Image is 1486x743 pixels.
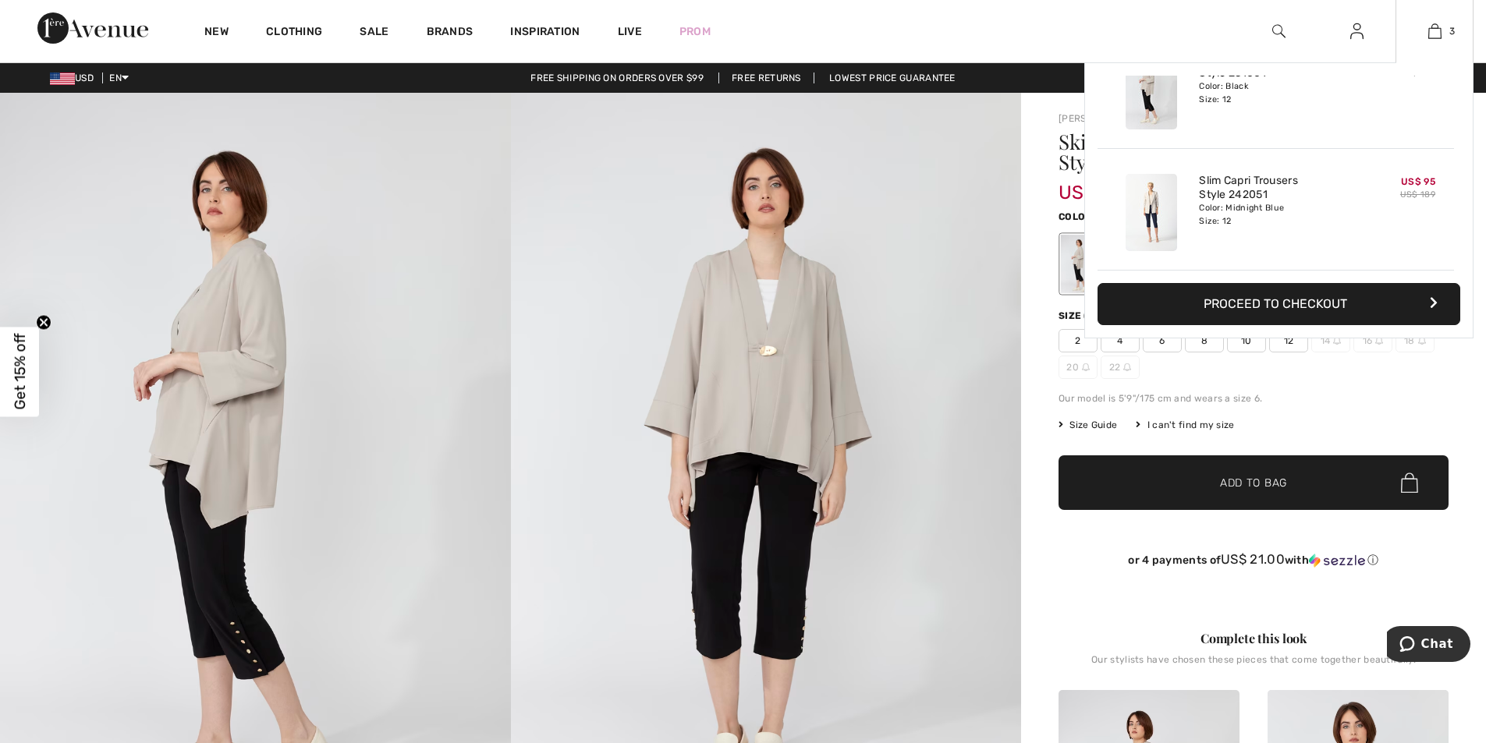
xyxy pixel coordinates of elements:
div: or 4 payments of with [1059,552,1449,568]
span: USD [50,73,100,83]
span: 8 [1185,329,1224,352]
a: Brands [427,25,473,41]
span: 12 [1269,329,1308,352]
div: Color: Black Size: 12 [1199,80,1353,105]
button: Close teaser [36,314,51,330]
div: or 4 payments ofUS$ 21.00withSezzle Click to learn more about Sezzle [1059,552,1449,573]
div: Our stylists have chosen these pieces that come together beautifully. [1059,654,1449,678]
span: EN [109,73,129,83]
img: My Bag [1428,22,1442,41]
img: 1ère Avenue [37,12,148,44]
div: Complete this look [1059,629,1449,648]
a: Free shipping on orders over $99 [518,73,716,83]
span: 22 [1101,356,1140,379]
img: US Dollar [50,73,75,85]
div: Our model is 5'9"/175 cm and wears a size 6. [1059,391,1449,405]
a: Slim Capri Trousers Style 242051 [1199,174,1353,202]
img: Slim Capri Trousers Style 242051 [1126,174,1177,251]
span: Color: [1059,211,1095,222]
span: 10 [1227,329,1266,352]
a: New [204,25,229,41]
span: 2 [1059,329,1098,352]
a: [PERSON_NAME] [1059,113,1137,124]
span: Get 15% off [11,334,29,410]
div: Color: Midnight Blue Size: 12 [1199,202,1353,227]
div: I can't find my size [1136,418,1234,432]
a: Clothing [266,25,322,41]
a: Lowest Price Guarantee [817,73,968,83]
span: 20 [1059,356,1098,379]
a: Prom [679,23,711,40]
s: US$ 120 [1400,68,1435,78]
img: ring-m.svg [1375,337,1383,345]
iframe: Opens a widget where you can chat to one of our agents [1387,626,1470,665]
a: Sale [360,25,388,41]
img: search the website [1272,22,1286,41]
a: Sign In [1338,22,1376,41]
span: Inspiration [510,25,580,41]
div: Size ([GEOGRAPHIC_DATA]/[GEOGRAPHIC_DATA]): [1059,309,1319,323]
span: Size Guide [1059,418,1117,432]
span: 3 [1449,24,1455,38]
button: Add to Bag [1059,455,1449,510]
span: 4 [1101,329,1140,352]
div: Black [1061,235,1101,293]
a: Free Returns [718,73,814,83]
h1: Skinny Cropped Leggings Style 251001 [1059,132,1384,172]
button: Proceed to Checkout [1098,283,1460,325]
span: US$ 95 [1401,176,1435,187]
a: 3 [1396,22,1473,41]
span: US$ 21.00 [1221,551,1285,567]
img: ring-m.svg [1333,337,1341,345]
a: Live [618,23,642,40]
img: ring-m.svg [1123,363,1131,371]
img: Sezzle [1309,554,1365,568]
span: 18 [1396,329,1435,352]
img: Bag.svg [1401,472,1418,493]
img: ring-m.svg [1082,363,1090,371]
span: 16 [1353,329,1392,352]
s: US$ 189 [1400,189,1435,200]
img: ring-m.svg [1418,337,1426,345]
span: US$ 84 [1059,166,1125,203]
span: 14 [1311,329,1350,352]
span: Add to Bag [1220,475,1287,491]
img: My Info [1350,22,1364,41]
span: 6 [1143,329,1182,352]
img: Skinny Cropped Leggings Style 251001 [1126,52,1177,129]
